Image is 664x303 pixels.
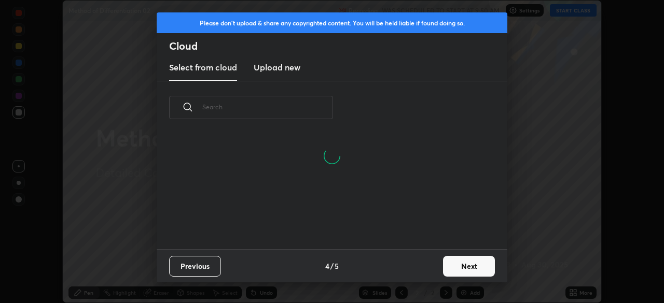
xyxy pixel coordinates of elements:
div: Please don't upload & share any copyrighted content. You will be held liable if found doing so. [157,12,507,33]
h2: Cloud [169,39,507,53]
h4: 4 [325,261,329,271]
h3: Upload new [254,61,300,74]
input: Search [202,85,333,129]
button: Previous [169,256,221,277]
h3: Select from cloud [169,61,237,74]
h4: 5 [335,261,339,271]
button: Next [443,256,495,277]
h4: / [330,261,334,271]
